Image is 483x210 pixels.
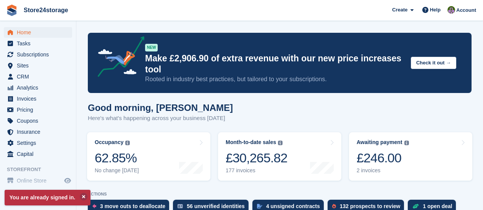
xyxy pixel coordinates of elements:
a: Month-to-date sales £30,265.82 177 invoices [218,132,341,181]
img: verify_identity-adf6edd0f0f0b5bbfe63781bf79b02c33cf7c696d77639b501bdc392416b5a36.svg [178,204,183,208]
span: Tasks [17,38,63,49]
div: 2 invoices [357,167,409,174]
div: 4 unsigned contracts [266,203,320,209]
img: contract_signature_icon-13c848040528278c33f63329250d36e43548de30e8caae1d1a13099fd9432cc5.svg [257,204,262,208]
span: Insurance [17,127,63,137]
span: Analytics [17,82,63,93]
a: menu [4,27,72,38]
a: Store24storage [21,4,71,16]
span: Storefront [7,166,76,173]
div: 62.85% [95,150,139,166]
a: menu [4,49,72,60]
span: Capital [17,149,63,159]
a: Awaiting payment £246.00 2 invoices [349,132,472,181]
a: menu [4,71,72,82]
div: NEW [145,44,158,51]
img: Jane Welch [447,6,455,14]
div: Awaiting payment [357,139,402,146]
a: menu [4,127,72,137]
div: £246.00 [357,150,409,166]
img: deal-1b604bf984904fb50ccaf53a9ad4b4a5d6e5aea283cecdc64d6e3604feb123c2.svg [412,204,419,209]
a: menu [4,115,72,126]
div: Occupancy [95,139,123,146]
img: prospect-51fa495bee0391a8d652442698ab0144808aea92771e9ea1ae160a38d050c398.svg [332,204,336,208]
a: menu [4,93,72,104]
span: Coupons [17,115,63,126]
a: menu [4,138,72,148]
img: icon-info-grey-7440780725fd019a000dd9b08b2336e03edf1995a4989e88bcd33f0948082b44.svg [404,141,409,145]
p: Make £2,906.90 of extra revenue with our new price increases tool [145,53,405,75]
a: menu [4,175,72,186]
a: menu [4,60,72,71]
img: stora-icon-8386f47178a22dfd0bd8f6a31ec36ba5ce8667c1dd55bd0f319d3a0aa187defe.svg [6,5,18,16]
span: Pricing [17,104,63,115]
div: 1 open deal [423,203,452,209]
a: menu [4,38,72,49]
span: Help [430,6,441,14]
div: No change [DATE] [95,167,139,174]
p: Here's what's happening across your business [DATE] [88,114,233,123]
div: Month-to-date sales [226,139,276,146]
a: menu [4,104,72,115]
p: Rooted in industry best practices, but tailored to your subscriptions. [145,75,405,83]
a: Occupancy 62.85% No change [DATE] [87,132,210,181]
button: Check it out → [411,57,456,69]
span: Online Store [17,175,63,186]
h1: Good morning, [PERSON_NAME] [88,103,233,113]
a: menu [4,82,72,93]
span: Settings [17,138,63,148]
div: 3 move outs to deallocate [100,203,165,209]
span: Invoices [17,93,63,104]
a: menu [4,149,72,159]
img: icon-info-grey-7440780725fd019a000dd9b08b2336e03edf1995a4989e88bcd33f0948082b44.svg [125,141,130,145]
p: You are already signed in. [5,190,90,205]
span: Subscriptions [17,49,63,60]
span: Create [392,6,407,14]
div: £30,265.82 [226,150,288,166]
span: Home [17,27,63,38]
img: price-adjustments-announcement-icon-8257ccfd72463d97f412b2fc003d46551f7dbcb40ab6d574587a9cd5c0d94... [91,36,145,80]
span: CRM [17,71,63,82]
a: Preview store [63,176,72,185]
div: 132 prospects to review [340,203,401,209]
div: 56 unverified identities [187,203,245,209]
div: 177 invoices [226,167,288,174]
p: ACTIONS [88,192,472,197]
img: icon-info-grey-7440780725fd019a000dd9b08b2336e03edf1995a4989e88bcd33f0948082b44.svg [278,141,283,145]
span: Sites [17,60,63,71]
img: move_outs_to_deallocate_icon-f764333ba52eb49d3ac5e1228854f67142a1ed5810a6f6cc68b1a99e826820c5.svg [92,204,96,208]
span: Account [456,6,476,14]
